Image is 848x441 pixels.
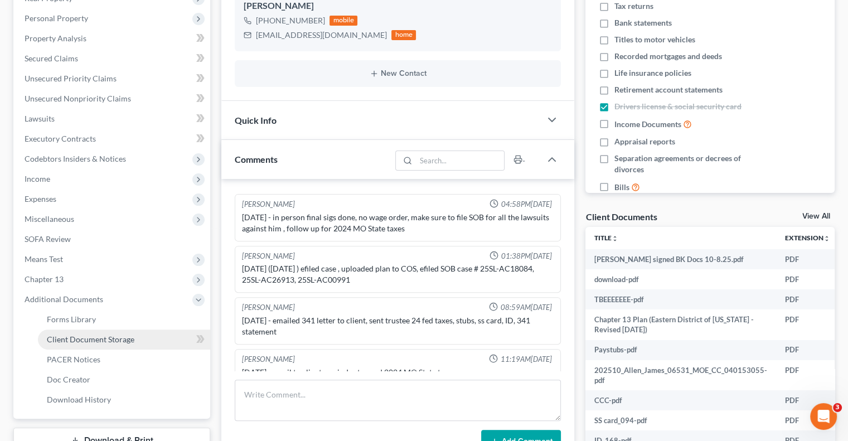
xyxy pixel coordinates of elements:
div: home [391,30,416,40]
span: Miscellaneous [25,214,74,224]
span: 04:58PM[DATE] [501,199,551,210]
a: Lawsuits [16,109,210,129]
span: Tax returns [614,1,653,12]
td: CCC-pdf [585,390,776,410]
div: [PHONE_NUMBER] [256,15,325,26]
a: Forms Library [38,309,210,329]
span: Client Document Storage [47,335,134,344]
span: Forms Library [47,314,96,324]
span: Additional Documents [25,294,103,304]
div: mobile [329,16,357,26]
a: View All [802,212,830,220]
span: Separation agreements or decrees of divorces [614,153,763,175]
span: Comments [235,154,278,164]
td: TBEEEEEEE-pdf [585,289,776,309]
span: Secured Claims [25,54,78,63]
span: Drivers license & social security card [614,101,742,112]
div: [PERSON_NAME] [242,354,295,365]
iframe: Intercom live chat [810,403,837,430]
input: Search... [416,151,505,170]
div: Client Documents [585,211,657,222]
div: [DATE] - email to client reminder to send 2024 MO State taxes [242,367,554,378]
span: Expenses [25,194,56,203]
a: Secured Claims [16,49,210,69]
span: Unsecured Nonpriority Claims [25,94,131,103]
span: Bills [614,182,629,193]
td: PDF [776,289,839,309]
div: [DATE] - emailed 341 letter to client, sent trustee 24 fed taxes, stubs, ss card, ID, 341 statement [242,315,554,337]
div: [PERSON_NAME] [242,302,295,313]
a: Client Document Storage [38,329,210,350]
span: Executory Contracts [25,134,96,143]
span: Appraisal reports [614,136,675,147]
span: Property Analysis [25,33,86,43]
span: 01:38PM[DATE] [501,251,551,261]
span: Means Test [25,254,63,264]
i: unfold_more [612,235,618,242]
td: SS card_094-pdf [585,410,776,430]
span: Quick Info [235,115,277,125]
span: 11:19AM[DATE] [500,354,551,365]
i: unfold_more [823,235,830,242]
span: Retirement account statements [614,84,723,95]
span: Download History [47,395,111,404]
td: PDF [776,340,839,360]
a: SOFA Review [16,229,210,249]
span: PACER Notices [47,355,100,364]
span: 08:59AM[DATE] [500,302,551,313]
td: PDF [776,309,839,340]
a: Property Analysis [16,28,210,49]
span: SOFA Review [25,234,71,244]
span: Chapter 13 [25,274,64,284]
td: PDF [776,410,839,430]
td: PDF [776,269,839,289]
span: Income Documents [614,119,681,130]
a: Doc Creator [38,370,210,390]
a: Unsecured Priority Claims [16,69,210,89]
a: PACER Notices [38,350,210,370]
td: PDF [776,249,839,269]
span: Unsecured Priority Claims [25,74,117,83]
div: [DATE] - in person final sigs done, no wage order, make sure to file SOB for all the lawsuits aga... [242,212,554,234]
td: Paystubs-pdf [585,340,776,360]
a: Executory Contracts [16,129,210,149]
span: Bank statements [614,17,672,28]
td: [PERSON_NAME] signed BK Docs 10-8.25.pdf [585,249,776,269]
div: [PERSON_NAME] [242,199,295,210]
span: 3 [833,403,842,412]
button: New Contact [244,69,552,78]
td: Chapter 13 Plan (Eastern District of [US_STATE] - Revised [DATE]) [585,309,776,340]
a: Titleunfold_more [594,234,618,242]
td: PDF [776,390,839,410]
span: Doc Creator [47,375,90,384]
span: Income [25,174,50,183]
a: Extensionunfold_more [785,234,830,242]
span: Lawsuits [25,114,55,123]
div: [DATE] ([DATE] ) efiled case , uploaded plan to COS, efiled SOB case # 25SL-AC18084, 25SL-AC26913... [242,263,554,285]
div: [PERSON_NAME] [242,251,295,261]
td: download-pdf [585,269,776,289]
td: 202510_Allen_James_06531_MOE_CC_040153055-pdf [585,360,776,391]
span: Titles to motor vehicles [614,34,695,45]
a: Download History [38,390,210,410]
a: Unsecured Nonpriority Claims [16,89,210,109]
span: Personal Property [25,13,88,23]
td: PDF [776,360,839,391]
div: [EMAIL_ADDRESS][DOMAIN_NAME] [256,30,387,41]
span: Life insurance policies [614,67,691,79]
span: Recorded mortgages and deeds [614,51,722,62]
span: Codebtors Insiders & Notices [25,154,126,163]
